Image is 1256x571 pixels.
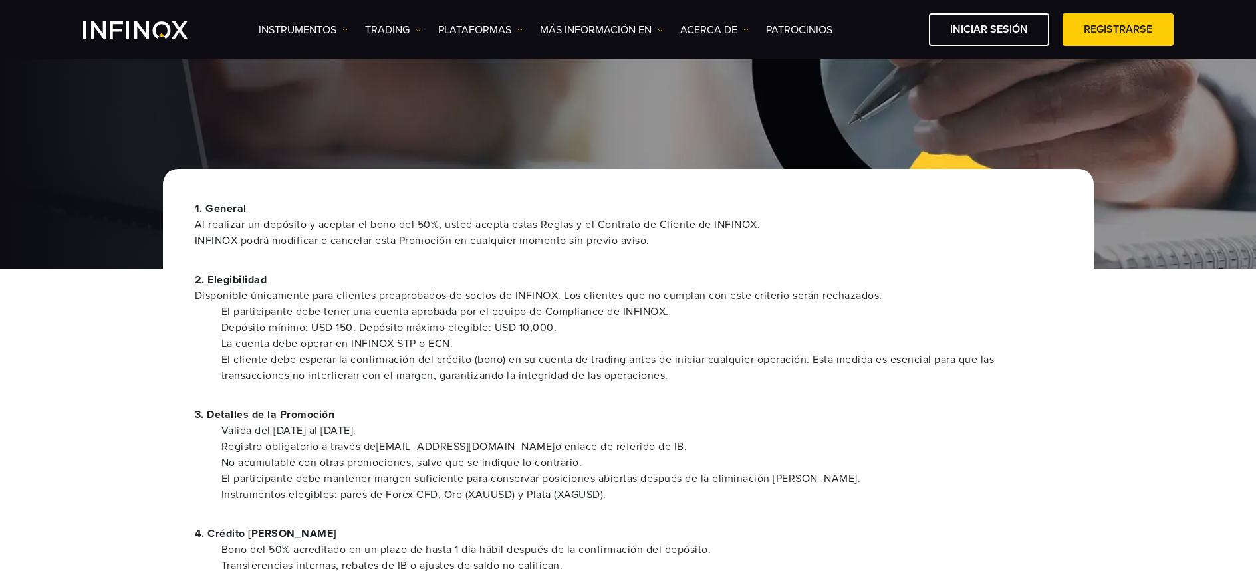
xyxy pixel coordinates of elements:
a: ACERCA DE [680,22,749,38]
li: El cliente debe esperar la confirmación del crédito (bono) en su cuenta de trading antes de inici... [221,352,1062,384]
li: El participante debe mantener margen suficiente para conservar posiciones abiertas después de la ... [221,471,1062,487]
a: Registrarse [1063,13,1174,46]
p: 3. Detalles de la Promoción [195,407,1062,423]
a: PLATAFORMAS [438,22,523,38]
li: La cuenta debe operar en INFINOX STP o ECN. [221,336,1062,352]
li: El participante debe tener una cuenta aprobada por el equipo de Compliance de INFINOX. [221,304,1062,320]
span: Disponible únicamente para clientes preaprobados de socios de INFINOX. Los clientes que no cumpla... [195,288,1062,304]
li: Instrumentos elegibles: pares de Forex CFD, Oro (XAUUSD) y Plata (XAGUSD). [221,487,1062,503]
a: Patrocinios [766,22,832,38]
span: Al realizar un depósito y aceptar el bono del 50%, usted acepta estas Reglas y el Contrato de Cli... [195,217,1062,249]
a: INFINOX Logo [83,21,219,39]
a: TRADING [365,22,422,38]
a: Instrumentos [259,22,348,38]
p: 1. General [195,201,1062,249]
p: 2. Elegibilidad [195,272,1062,304]
li: Válida del [DATE] al [DATE]. [221,423,1062,439]
li: Depósito mínimo: USD 150. Depósito máximo elegible: USD 10,000. [221,320,1062,336]
li: Bono del 50% acreditado en un plazo de hasta 1 día hábil después de la confirmación del depósito. [221,542,1062,558]
a: Iniciar sesión [929,13,1049,46]
li: No acumulable con otras promociones, salvo que se indique lo contrario. [221,455,1062,471]
a: Más información en [540,22,664,38]
li: Registro obligatorio a través de [EMAIL_ADDRESS][DOMAIN_NAME] o enlace de referido de IB. [221,439,1062,455]
p: 4. Crédito [PERSON_NAME] [195,526,1062,542]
